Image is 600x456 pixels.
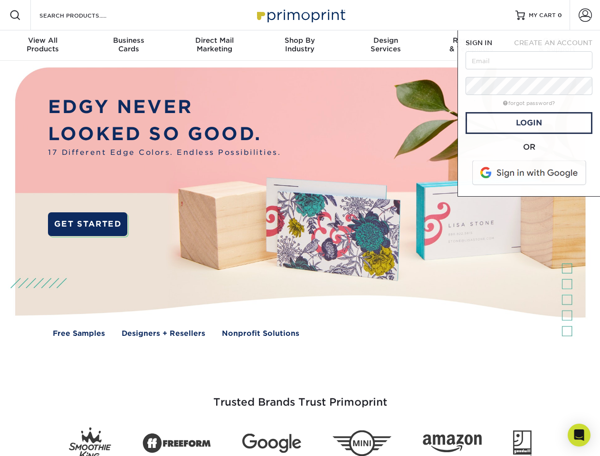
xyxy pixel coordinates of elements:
[171,30,257,61] a: Direct MailMarketing
[513,430,532,456] img: Goodwill
[86,36,171,53] div: Cards
[558,12,562,19] span: 0
[503,100,555,106] a: forgot password?
[38,9,131,21] input: SEARCH PRODUCTS.....
[429,30,514,61] a: Resources& Templates
[466,142,592,153] div: OR
[171,36,257,53] div: Marketing
[466,39,492,47] span: SIGN IN
[257,36,343,45] span: Shop By
[53,328,105,339] a: Free Samples
[466,51,592,69] input: Email
[171,36,257,45] span: Direct Mail
[257,30,343,61] a: Shop ByIndustry
[22,373,578,420] h3: Trusted Brands Trust Primoprint
[253,5,348,25] img: Primoprint
[222,328,299,339] a: Nonprofit Solutions
[343,36,429,53] div: Services
[529,11,556,19] span: MY CART
[48,212,127,236] a: GET STARTED
[48,121,281,148] p: LOOKED SO GOOD.
[257,36,343,53] div: Industry
[48,94,281,121] p: EDGY NEVER
[86,36,171,45] span: Business
[514,39,592,47] span: CREATE AN ACCOUNT
[343,30,429,61] a: DesignServices
[466,112,592,134] a: Login
[86,30,171,61] a: BusinessCards
[429,36,514,45] span: Resources
[568,424,590,446] div: Open Intercom Messenger
[429,36,514,53] div: & Templates
[423,435,482,453] img: Amazon
[242,434,301,453] img: Google
[48,147,281,158] span: 17 Different Edge Colors. Endless Possibilities.
[2,427,81,453] iframe: Google Customer Reviews
[343,36,429,45] span: Design
[122,328,205,339] a: Designers + Resellers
